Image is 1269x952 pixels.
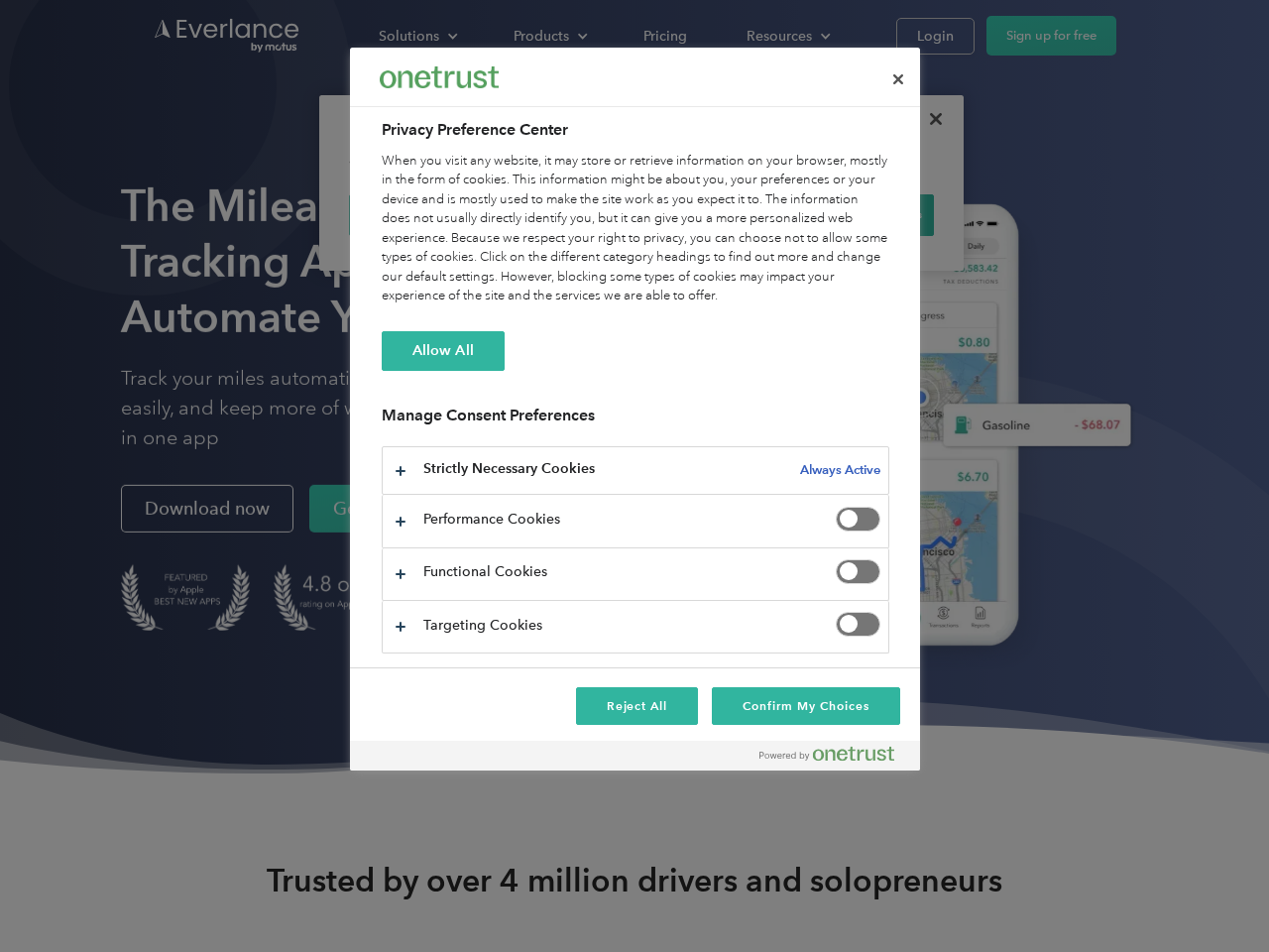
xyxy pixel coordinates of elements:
[576,687,699,725] button: Reject All
[759,746,894,762] img: Powered by OneTrust Opens in a new Tab
[350,48,920,771] div: Privacy Preference Center
[712,687,899,725] button: Confirm My Choices
[759,746,910,771] a: Powered by OneTrust Opens in a new Tab
[380,66,499,87] img: Everlance
[382,152,889,306] div: When you visit any website, it may store or retrieve information on your browser, mostly in the f...
[350,48,920,771] div: Preference center
[380,58,499,97] div: Everlance
[382,406,889,436] h3: Manage Consent Preferences
[876,58,920,101] button: Close
[382,118,889,142] h2: Privacy Preference Center
[382,331,505,371] button: Allow All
